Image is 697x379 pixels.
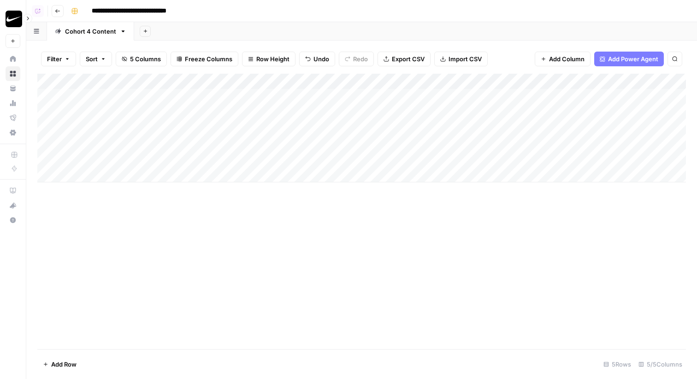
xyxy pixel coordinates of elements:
[6,7,20,30] button: Workspace: AirCraft - AM
[65,27,116,36] div: Cohort 4 Content
[51,360,77,369] span: Add Row
[41,52,76,66] button: Filter
[116,52,167,66] button: 5 Columns
[6,52,20,66] a: Home
[434,52,488,66] button: Import CSV
[594,52,664,66] button: Add Power Agent
[47,54,62,64] span: Filter
[171,52,238,66] button: Freeze Columns
[256,54,289,64] span: Row Height
[378,52,431,66] button: Export CSV
[6,111,20,125] a: Flightpath
[339,52,374,66] button: Redo
[86,54,98,64] span: Sort
[353,54,368,64] span: Redo
[6,81,20,96] a: Your Data
[6,66,20,81] a: Browse
[608,54,658,64] span: Add Power Agent
[80,52,112,66] button: Sort
[47,22,134,41] a: Cohort 4 Content
[392,54,425,64] span: Export CSV
[6,183,20,198] a: AirOps Academy
[449,54,482,64] span: Import CSV
[6,11,22,27] img: AirCraft - AM Logo
[6,198,20,213] button: What's new?
[130,54,161,64] span: 5 Columns
[549,54,585,64] span: Add Column
[6,125,20,140] a: Settings
[37,357,82,372] button: Add Row
[6,96,20,111] a: Usage
[6,198,20,212] div: What's new?
[600,357,635,372] div: 5 Rows
[313,54,329,64] span: Undo
[185,54,232,64] span: Freeze Columns
[6,213,20,227] button: Help + Support
[635,357,686,372] div: 5/5 Columns
[535,52,591,66] button: Add Column
[299,52,335,66] button: Undo
[242,52,295,66] button: Row Height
